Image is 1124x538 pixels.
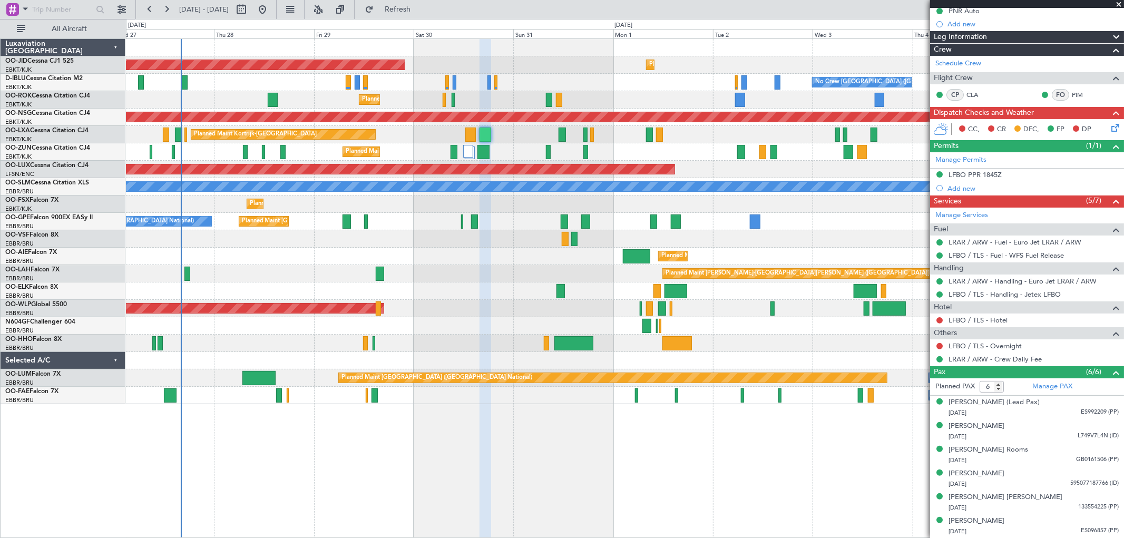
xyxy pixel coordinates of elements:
[968,124,980,135] span: CC,
[813,29,912,38] div: Wed 3
[5,336,62,343] a: OO-HHOFalcon 8X
[5,180,89,186] a: OO-SLMCessna Citation XLS
[5,222,34,230] a: EBBR/BRU
[5,101,32,109] a: EBKT/KJK
[5,388,30,395] span: OO-FAE
[946,89,964,101] div: CP
[949,492,1062,503] div: [PERSON_NAME] [PERSON_NAME]
[949,170,1002,179] div: LFBO PPR 1845Z
[5,145,32,151] span: OO-ZUN
[5,344,34,352] a: EBBR/BRU
[949,456,966,464] span: [DATE]
[250,196,373,212] div: Planned Maint Kortrijk-[GEOGRAPHIC_DATA]
[649,57,772,73] div: Planned Maint Kortrijk-[GEOGRAPHIC_DATA]
[949,445,1028,455] div: [PERSON_NAME] Rooms
[1032,382,1072,392] a: Manage PAX
[935,58,981,69] a: Schedule Crew
[5,110,32,116] span: OO-NSG
[214,29,314,38] div: Thu 28
[5,267,60,273] a: OO-LAHFalcon 7X
[1078,503,1119,512] span: 133554225 (PP)
[1086,140,1101,151] span: (1/1)
[346,144,468,160] div: Planned Maint Kortrijk-[GEOGRAPHIC_DATA]
[194,126,317,142] div: Planned Maint Kortrijk-[GEOGRAPHIC_DATA]
[114,29,214,38] div: Wed 27
[949,468,1004,479] div: [PERSON_NAME]
[949,421,1004,432] div: [PERSON_NAME]
[341,370,532,386] div: Planned Maint [GEOGRAPHIC_DATA] ([GEOGRAPHIC_DATA] National)
[5,396,34,404] a: EBBR/BRU
[934,31,987,43] span: Leg Information
[513,29,613,38] div: Sun 31
[666,266,977,281] div: Planned Maint [PERSON_NAME]-[GEOGRAPHIC_DATA][PERSON_NAME] ([GEOGRAPHIC_DATA][PERSON_NAME])
[5,319,30,325] span: N604GF
[934,72,973,84] span: Flight Crew
[5,257,34,265] a: EBBR/BRU
[1072,90,1096,100] a: PIM
[661,248,827,264] div: Planned Maint [GEOGRAPHIC_DATA] ([GEOGRAPHIC_DATA])
[5,197,30,203] span: OO-FSX
[5,232,30,238] span: OO-VSF
[5,58,74,64] a: OO-JIDCessna CJ1 525
[5,284,58,290] a: OO-ELKFalcon 8X
[934,262,964,275] span: Handling
[32,2,93,17] input: Trip Number
[414,29,513,38] div: Sat 30
[934,140,959,152] span: Permits
[179,5,229,14] span: [DATE] - [DATE]
[949,516,1004,526] div: [PERSON_NAME]
[242,213,433,229] div: Planned Maint [GEOGRAPHIC_DATA] ([GEOGRAPHIC_DATA] National)
[376,6,420,13] span: Refresh
[5,128,30,134] span: OO-LXA
[5,388,58,395] a: OO-FAEFalcon 7X
[1086,366,1101,377] span: (6/6)
[5,371,32,377] span: OO-LUM
[934,327,957,339] span: Others
[5,249,28,256] span: OO-AIE
[947,184,1119,193] div: Add new
[362,92,485,107] div: Planned Maint Kortrijk-[GEOGRAPHIC_DATA]
[5,214,93,221] a: OO-GPEFalcon 900EX EASy II
[1081,408,1119,417] span: ES992209 (PP)
[949,251,1064,260] a: LFBO / TLS - Fuel - WFS Fuel Release
[913,29,1012,38] div: Thu 4
[5,180,31,186] span: OO-SLM
[5,162,30,169] span: OO-LUX
[5,118,32,126] a: EBKT/KJK
[5,188,34,195] a: EBBR/BRU
[949,238,1081,247] a: LRAR / ARW - Fuel - Euro Jet LRAR / ARW
[935,210,988,221] a: Manage Services
[949,504,966,512] span: [DATE]
[934,301,952,314] span: Hotel
[5,83,32,91] a: EBKT/KJK
[615,21,633,30] div: [DATE]
[5,214,30,221] span: OO-GPE
[5,162,89,169] a: OO-LUXCessna Citation CJ4
[5,58,27,64] span: OO-JID
[5,371,61,377] a: OO-LUMFalcon 7X
[5,93,90,99] a: OO-ROKCessna Citation CJ4
[1023,124,1039,135] span: DFC,
[1086,195,1101,206] span: (5/7)
[815,74,992,90] div: No Crew [GEOGRAPHIC_DATA] ([GEOGRAPHIC_DATA] National)
[5,66,32,74] a: EBKT/KJK
[1078,432,1119,441] span: L749V7L4N (ID)
[935,155,986,165] a: Manage Permits
[5,267,31,273] span: OO-LAH
[360,1,423,18] button: Refresh
[934,366,945,378] span: Pax
[949,277,1097,286] a: LRAR / ARW - Handling - Euro Jet LRAR / ARW
[5,205,32,213] a: EBKT/KJK
[934,44,952,56] span: Crew
[5,249,57,256] a: OO-AIEFalcon 7X
[934,195,961,208] span: Services
[1070,479,1119,488] span: 595077187766 (ID)
[5,135,32,143] a: EBKT/KJK
[5,292,34,300] a: EBBR/BRU
[935,382,975,392] label: Planned PAX
[5,284,29,290] span: OO-ELK
[5,336,33,343] span: OO-HHO
[5,379,34,387] a: EBBR/BRU
[5,153,32,161] a: EBKT/KJK
[5,110,90,116] a: OO-NSGCessna Citation CJ4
